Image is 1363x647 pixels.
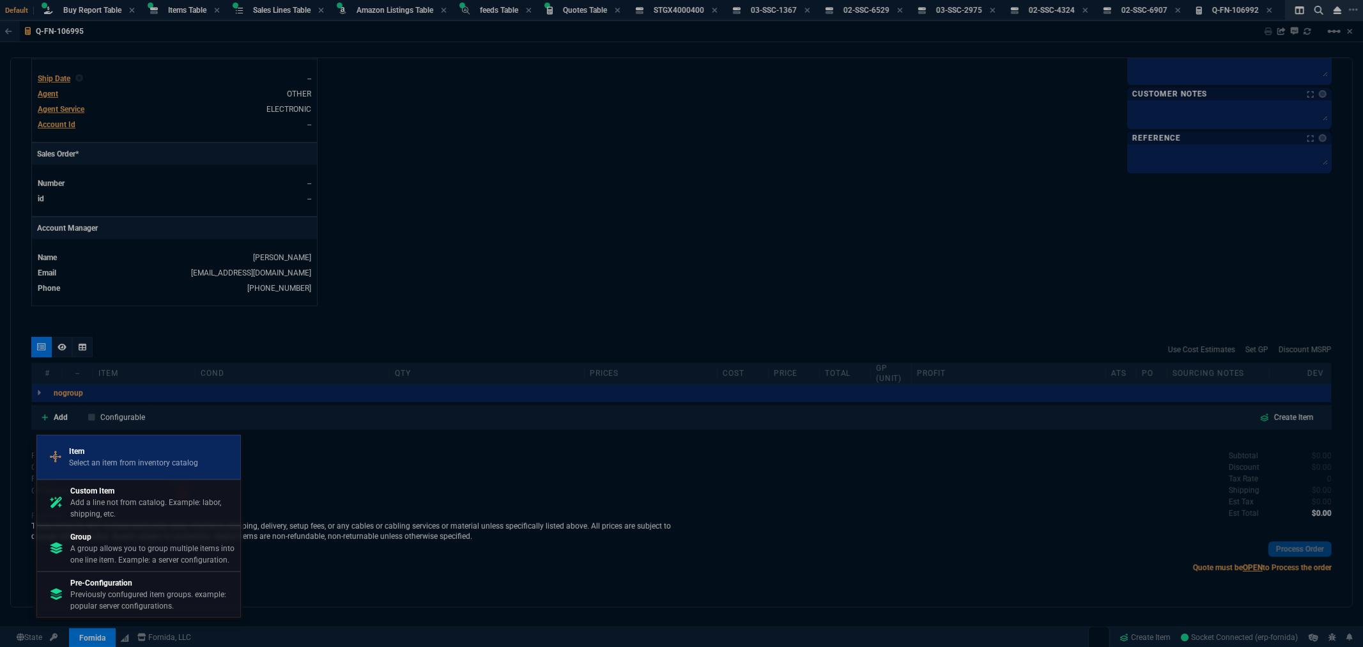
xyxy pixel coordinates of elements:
p: Custom Item [70,485,235,497]
p: A group allows you to group multiple items into one line item. Example: a server configuration. [70,543,235,566]
p: Item [69,446,198,457]
p: Pre-Configuration [70,577,235,589]
p: Select an item from inventory catalog [69,457,198,469]
p: Group [70,531,235,543]
p: Previously confugured item groups. example: popular server configurations. [70,589,235,612]
p: Add a line not from catalog. Example: labor, shipping, etc. [70,497,235,520]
